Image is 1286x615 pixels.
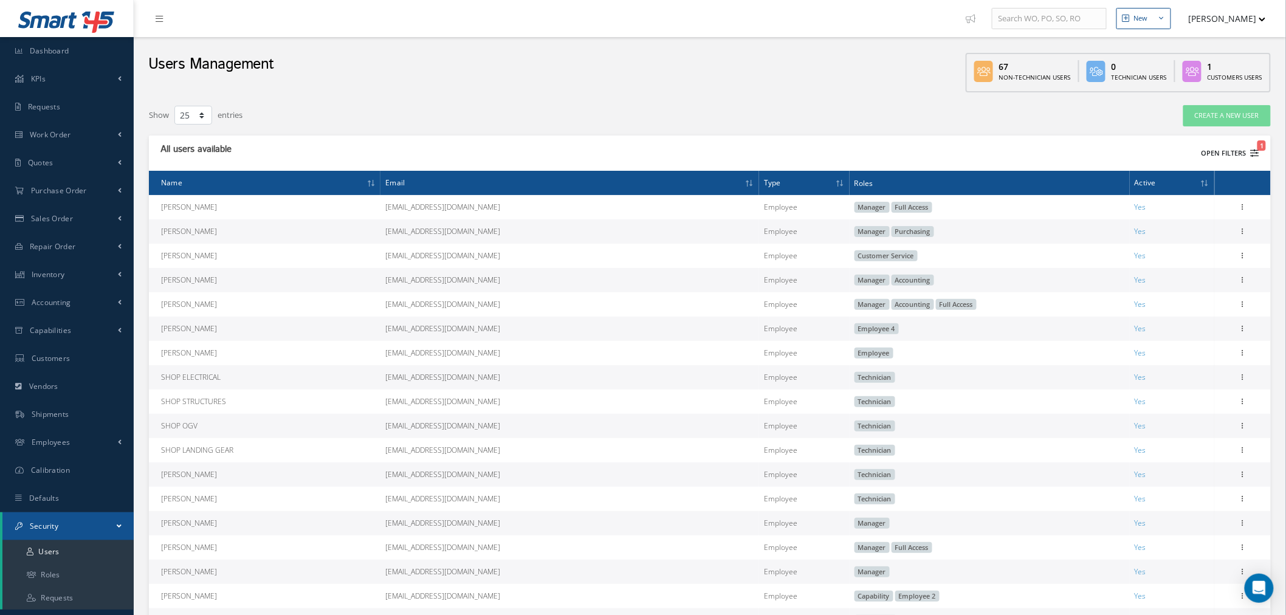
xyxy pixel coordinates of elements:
[892,299,934,310] span: Accounting
[759,462,850,487] td: Employee
[854,396,895,407] span: Technician
[999,60,1071,73] div: 67
[1245,574,1274,603] div: Open Intercom Messenger
[1135,202,1146,212] span: Yes
[1135,226,1146,236] span: Yes
[854,177,873,188] span: Roles
[1134,13,1148,24] div: New
[1112,73,1167,82] div: Technician Users
[32,437,70,447] span: Employees
[385,176,405,188] span: Email
[149,487,380,511] td: [PERSON_NAME]
[149,105,169,122] label: Show
[854,299,890,310] span: Manager
[1257,140,1266,151] span: 1
[31,185,87,196] span: Purchase Order
[1135,275,1146,285] span: Yes
[759,365,850,390] td: Employee
[380,219,759,244] td: [EMAIL_ADDRESS][DOMAIN_NAME]
[380,195,759,219] td: [EMAIL_ADDRESS][DOMAIN_NAME]
[218,105,242,122] label: entries
[992,8,1107,30] input: Search WO, PO, SO, RO
[1208,73,1262,82] div: Customers Users
[29,493,59,503] span: Defaults
[764,176,781,188] span: Type
[1135,396,1146,407] span: Yes
[854,542,890,553] span: Manager
[32,353,70,363] span: Customers
[380,317,759,341] td: [EMAIL_ADDRESS][DOMAIN_NAME]
[1208,60,1262,73] div: 1
[28,101,60,112] span: Requests
[149,511,380,535] td: [PERSON_NAME]
[1177,7,1266,30] button: [PERSON_NAME]
[854,493,895,504] span: Technician
[31,74,46,84] span: KPIs
[854,445,895,456] span: Technician
[149,438,380,462] td: SHOP LANDING GEAR
[1135,176,1156,188] span: Active
[1135,493,1146,504] span: Yes
[759,341,850,365] td: Employee
[30,46,69,56] span: Dashboard
[149,462,380,487] td: [PERSON_NAME]
[380,438,759,462] td: [EMAIL_ADDRESS][DOMAIN_NAME]
[854,372,895,383] span: Technician
[2,540,134,563] a: Users
[149,584,380,608] td: [PERSON_NAME]
[2,512,134,540] a: Security
[2,586,134,610] a: Requests
[1191,143,1259,163] button: Open Filters1
[1116,8,1171,29] button: New
[380,584,759,608] td: [EMAIL_ADDRESS][DOMAIN_NAME]
[30,241,76,252] span: Repair Order
[759,390,850,414] td: Employee
[30,129,71,140] span: Work Order
[31,465,70,475] span: Calibration
[1183,105,1271,126] a: Create a New User
[149,414,380,438] td: SHOP OGV
[1112,60,1167,73] div: 0
[149,292,380,317] td: [PERSON_NAME]
[854,275,890,286] span: Manager
[28,157,53,168] span: Quotes
[149,535,380,560] td: [PERSON_NAME]
[161,176,182,188] span: Name
[759,244,850,268] td: Employee
[32,269,65,280] span: Inventory
[148,55,274,74] h2: Users Management
[759,535,850,560] td: Employee
[149,195,380,219] td: [PERSON_NAME]
[759,584,850,608] td: Employee
[854,421,895,431] span: Technician
[32,409,69,419] span: Shipments
[759,414,850,438] td: Employee
[854,250,918,261] span: Customer Service
[1135,591,1146,601] span: Yes
[759,195,850,219] td: Employee
[149,341,380,365] td: [PERSON_NAME]
[380,292,759,317] td: [EMAIL_ADDRESS][DOMAIN_NAME]
[1135,445,1146,455] span: Yes
[30,521,58,531] span: Security
[1135,421,1146,431] span: Yes
[892,542,932,553] span: Full Access
[380,462,759,487] td: [EMAIL_ADDRESS][DOMAIN_NAME]
[854,323,899,334] span: Employee 4
[380,511,759,535] td: [EMAIL_ADDRESS][DOMAIN_NAME]
[30,325,72,335] span: Capabilities
[895,591,940,602] span: Employee 2
[149,390,380,414] td: SHOP STRUCTURES
[157,143,433,156] div: All users available
[759,268,850,292] td: Employee
[759,560,850,584] td: Employee
[149,219,380,244] td: [PERSON_NAME]
[1135,348,1146,358] span: Yes
[380,390,759,414] td: [EMAIL_ADDRESS][DOMAIN_NAME]
[380,244,759,268] td: [EMAIL_ADDRESS][DOMAIN_NAME]
[1135,372,1146,382] span: Yes
[1135,323,1146,334] span: Yes
[1135,566,1146,577] span: Yes
[149,560,380,584] td: [PERSON_NAME]
[892,275,934,286] span: Accounting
